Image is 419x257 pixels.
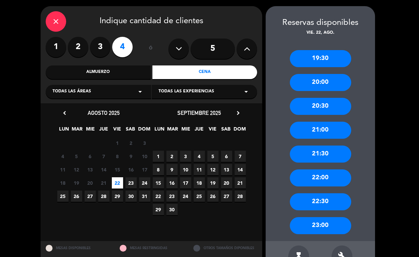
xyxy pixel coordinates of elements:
[154,125,165,136] span: LUN
[41,241,115,256] div: MESAS DISPONIBLES
[207,177,219,188] span: 19
[180,164,191,175] span: 10
[85,177,96,188] span: 20
[242,88,250,96] i: arrow_drop_down
[194,191,205,202] span: 25
[266,16,375,30] div: Reservas disponibles
[112,151,123,162] span: 8
[139,151,150,162] span: 10
[139,137,150,149] span: 3
[98,191,109,202] span: 28
[290,146,351,163] div: 21:30
[180,177,191,188] span: 17
[235,164,246,175] span: 14
[234,125,245,136] span: DOM
[112,191,123,202] span: 29
[52,17,60,26] i: close
[153,151,164,162] span: 1
[98,177,109,188] span: 21
[221,191,232,202] span: 27
[194,177,205,188] span: 18
[207,151,219,162] span: 5
[290,169,351,186] div: 22:00
[71,164,82,175] span: 12
[72,125,83,136] span: MAR
[57,191,69,202] span: 25
[180,125,192,136] span: MIE
[207,164,219,175] span: 12
[71,191,82,202] span: 26
[111,125,123,136] span: VIE
[177,109,221,116] span: septiembre 2025
[125,151,137,162] span: 9
[194,151,205,162] span: 4
[85,164,96,175] span: 13
[153,164,164,175] span: 8
[53,88,91,95] span: Todas las áreas
[112,177,123,188] span: 22
[166,177,178,188] span: 16
[235,151,246,162] span: 7
[166,191,178,202] span: 23
[125,191,137,202] span: 30
[112,164,123,175] span: 15
[98,164,109,175] span: 14
[207,125,218,136] span: VIE
[194,164,205,175] span: 11
[71,151,82,162] span: 5
[112,137,123,149] span: 1
[167,125,178,136] span: MAR
[180,151,191,162] span: 3
[220,125,231,136] span: SAB
[152,65,257,79] div: Cena
[153,204,164,215] span: 29
[138,125,149,136] span: DOM
[125,125,136,136] span: SAB
[194,125,205,136] span: JUE
[166,164,178,175] span: 9
[290,217,351,234] div: 23:00
[207,191,219,202] span: 26
[266,30,375,36] div: vie. 22, ago.
[90,37,110,57] label: 3
[221,177,232,188] span: 20
[57,151,69,162] span: 4
[58,125,70,136] span: LUN
[71,177,82,188] span: 19
[153,177,164,188] span: 15
[46,37,66,57] label: 1
[221,151,232,162] span: 6
[235,191,246,202] span: 28
[85,151,96,162] span: 6
[290,50,351,67] div: 19:30
[125,137,137,149] span: 2
[188,241,262,256] div: OTROS TAMAÑOS DIPONIBLES
[290,74,351,91] div: 20:00
[139,191,150,202] span: 31
[139,177,150,188] span: 24
[57,164,69,175] span: 11
[290,98,351,115] div: 20:30
[166,151,178,162] span: 2
[290,122,351,139] div: 21:00
[166,204,178,215] span: 30
[46,65,151,79] div: Almuerzo
[125,177,137,188] span: 23
[85,125,96,136] span: MIE
[57,177,69,188] span: 18
[85,191,96,202] span: 27
[139,37,162,61] div: ó
[235,177,246,188] span: 21
[290,193,351,210] div: 22:30
[159,88,214,95] span: Todas las experiencias
[68,37,88,57] label: 2
[180,191,191,202] span: 24
[115,241,189,256] div: MESAS RESTRINGIDAS
[98,151,109,162] span: 7
[136,88,144,96] i: arrow_drop_down
[221,164,232,175] span: 13
[98,125,109,136] span: JUE
[61,109,68,117] i: chevron_left
[139,164,150,175] span: 17
[46,11,257,32] div: Indique cantidad de clientes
